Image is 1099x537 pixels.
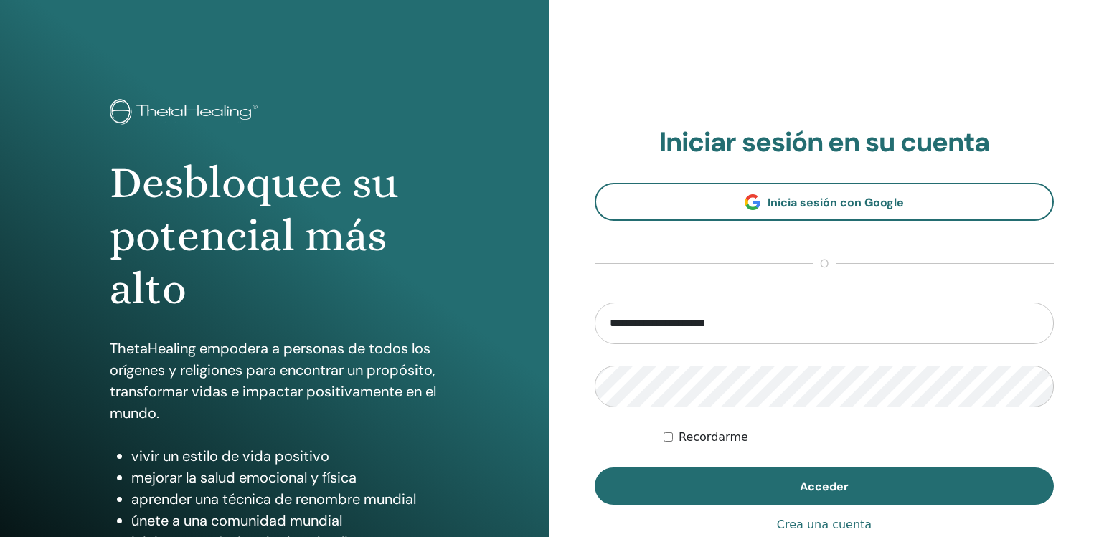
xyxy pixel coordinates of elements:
[800,479,849,494] span: Acceder
[595,126,1054,159] h2: Iniciar sesión en su cuenta
[131,510,440,531] li: únete a una comunidad mundial
[131,467,440,488] li: mejorar la salud emocional y física
[768,195,904,210] span: Inicia sesión con Google
[679,429,748,446] label: Recordarme
[110,156,440,316] h1: Desbloquee su potencial más alto
[813,255,836,272] span: o
[110,338,440,424] p: ThetaHealing empodera a personas de todos los orígenes y religiones para encontrar un propósito, ...
[664,429,1054,446] div: Mantenerme autenticado indefinidamente o hasta cerrar la sesión manualmente
[777,516,872,533] a: Crea una cuenta
[131,488,440,510] li: aprender una técnica de renombre mundial
[131,445,440,467] li: vivir un estilo de vida positivo
[595,467,1054,505] button: Acceder
[595,183,1054,221] a: Inicia sesión con Google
